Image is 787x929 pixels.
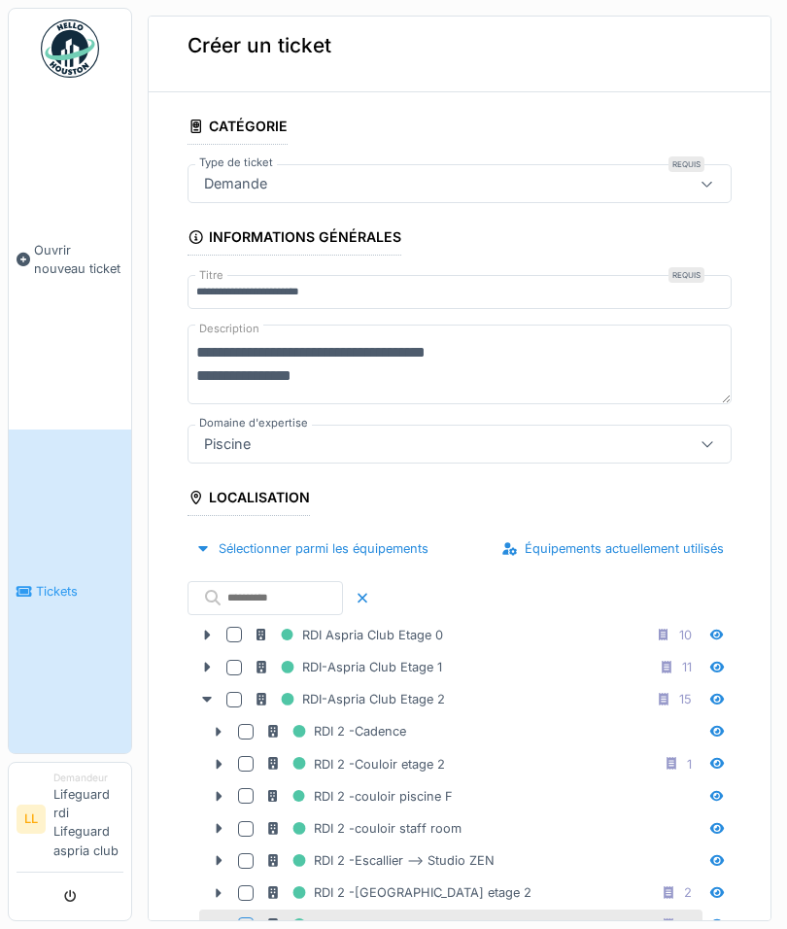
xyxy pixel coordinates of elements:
[188,223,401,256] div: Informations générales
[188,535,436,562] div: Sélectionner parmi les équipements
[196,433,258,455] div: Piscine
[196,173,275,194] div: Demande
[254,655,442,679] div: RDI-Aspria Club Etage 1
[265,848,495,873] div: RDI 2 -Escallier --> Studio ZEN
[265,752,445,776] div: RDI 2 -Couloir etage 2
[17,771,123,873] a: LL DemandeurLifeguard rdi Lifeguard aspria club
[679,690,692,708] div: 15
[36,582,123,601] span: Tickets
[679,626,692,644] div: 10
[682,658,692,676] div: 11
[687,755,692,774] div: 1
[195,415,312,431] label: Domaine d'expertise
[34,241,123,278] span: Ouvrir nouveau ticket
[188,483,310,516] div: Localisation
[188,112,288,145] div: Catégorie
[254,623,443,647] div: RDI Aspria Club Etage 0
[195,267,227,284] label: Titre
[195,155,277,171] label: Type de ticket
[9,88,131,430] a: Ouvrir nouveau ticket
[254,687,445,711] div: RDI-Aspria Club Etage 2
[53,771,123,785] div: Demandeur
[265,719,406,743] div: RDI 2 -Cadence
[494,535,732,562] div: Équipements actuellement utilisés
[684,883,692,902] div: 2
[668,267,704,283] div: Requis
[265,784,453,809] div: RDI 2 -couloir piscine F
[17,805,46,834] li: LL
[265,880,531,905] div: RDI 2 -[GEOGRAPHIC_DATA] etage 2
[53,771,123,868] li: Lifeguard rdi Lifeguard aspria club
[41,19,99,78] img: Badge_color-CXgf-gQk.svg
[668,156,704,172] div: Requis
[195,317,263,341] label: Description
[9,430,131,752] a: Tickets
[265,816,462,841] div: RDI 2 -couloir staff room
